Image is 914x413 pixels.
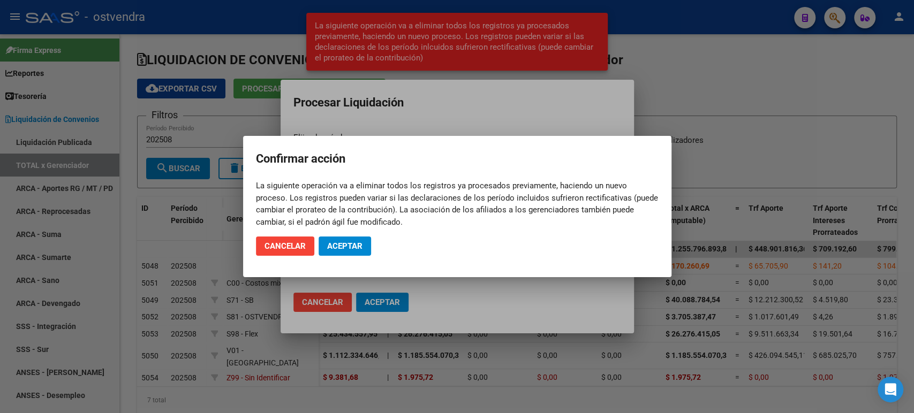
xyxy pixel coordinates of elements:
[319,236,371,256] button: Aceptar
[256,236,314,256] button: Cancelar
[256,149,659,169] h2: Confirmar acción
[327,241,362,251] span: Aceptar
[265,241,306,251] span: Cancelar
[243,180,671,228] mat-dialog-content: La siguiente operación va a eliminar todos los registros ya procesados previamente, haciendo un n...
[878,377,903,402] div: Open Intercom Messenger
